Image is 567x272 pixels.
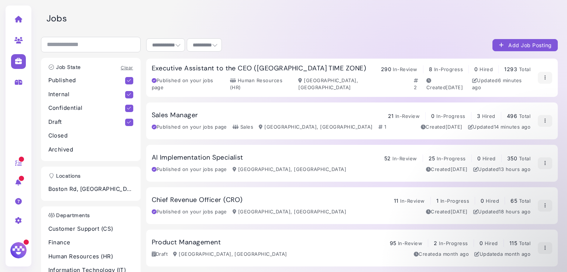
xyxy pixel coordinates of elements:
[507,155,517,161] span: 350
[233,123,253,131] div: Sales
[230,77,293,91] div: Human Resources (HR)
[431,113,434,119] span: 0
[48,252,133,261] p: Human Resources (HR)
[152,154,243,162] h3: AI Implementation Specialist
[426,166,468,173] div: Created
[48,225,133,233] p: Customer Support (CS)
[519,66,530,72] span: Total
[499,166,530,172] time: Aug 13, 2025
[394,198,399,204] span: 11
[298,77,408,91] div: [GEOGRAPHIC_DATA], [GEOGRAPHIC_DATA]
[414,77,423,91] div: 2
[233,166,346,173] div: [GEOGRAPHIC_DATA], [GEOGRAPHIC_DATA]
[48,90,126,99] p: Internal
[473,208,531,216] div: Updated
[152,208,227,216] div: Published on your jobs page
[152,238,221,247] h3: Product Management
[481,198,484,204] span: 0
[499,209,530,215] time: Aug 12, 2025
[393,66,417,72] span: In-Review
[511,198,517,204] span: 65
[173,251,287,258] div: [GEOGRAPHIC_DATA], [GEOGRAPHIC_DATA]
[474,66,478,72] span: 0
[482,156,496,161] span: Hired
[48,132,133,140] p: Closed
[519,156,530,161] span: Total
[434,66,463,72] span: In-Progress
[48,76,126,85] p: Published
[468,123,531,131] div: Updated
[477,155,481,161] span: 0
[429,155,435,161] span: 25
[473,166,531,173] div: Updated
[45,212,94,219] h3: Departments
[47,13,558,24] h2: Jobs
[414,251,469,258] div: Created
[437,156,465,161] span: In-Progress
[152,166,227,173] div: Published on your jobs page
[482,113,495,119] span: Hired
[152,111,198,119] h3: Sales Manager
[152,123,227,131] div: Published on your jobs page
[259,123,372,131] div: [GEOGRAPHIC_DATA], [GEOGRAPHIC_DATA]
[48,118,126,126] p: Draft
[384,155,391,161] span: 52
[498,41,552,49] div: Add Job Posting
[519,113,530,119] span: Total
[48,238,133,247] p: Finance
[45,173,85,179] h3: Locations
[436,113,465,119] span: In-Progress
[494,124,531,130] time: Aug 13, 2025
[436,198,439,204] span: 1
[233,208,346,216] div: [GEOGRAPHIC_DATA], [GEOGRAPHIC_DATA]
[388,113,394,119] span: 21
[429,66,432,72] span: 8
[152,77,224,91] div: Published on your jobs page
[378,123,386,131] div: 1
[398,240,422,246] span: In-Review
[395,113,420,119] span: In-Review
[477,113,480,119] span: 3
[492,39,558,51] button: Add Job Posting
[426,208,468,216] div: Created
[451,209,468,215] time: Jun 09, 2025
[9,241,28,259] img: Megan
[48,146,133,154] p: Archived
[426,77,467,91] div: Created
[519,198,530,204] span: Total
[451,166,468,172] time: May 19, 2025
[392,156,417,161] span: In-Review
[421,123,463,131] div: Created
[400,198,425,204] span: In-Review
[152,196,243,204] h3: Chief Revenue Officer (CRO)
[48,104,126,112] p: Confidential
[152,64,367,73] h3: Executive Assistant to the CEO ([GEOGRAPHIC_DATA] TIME ZONE)
[440,198,469,204] span: In-Progress
[446,124,463,130] time: Apr 25, 2025
[381,66,391,72] span: 290
[480,66,493,72] span: Hired
[390,240,396,246] span: 95
[507,113,517,119] span: 496
[446,84,463,90] time: May 02, 2025
[121,65,133,70] a: Clear
[45,64,85,70] h3: Job State
[504,66,517,72] span: 1293
[152,251,168,258] div: Draft
[486,198,499,204] span: Hired
[48,185,133,193] p: Boston Rd, [GEOGRAPHIC_DATA], [GEOGRAPHIC_DATA]
[472,77,531,91] div: Updated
